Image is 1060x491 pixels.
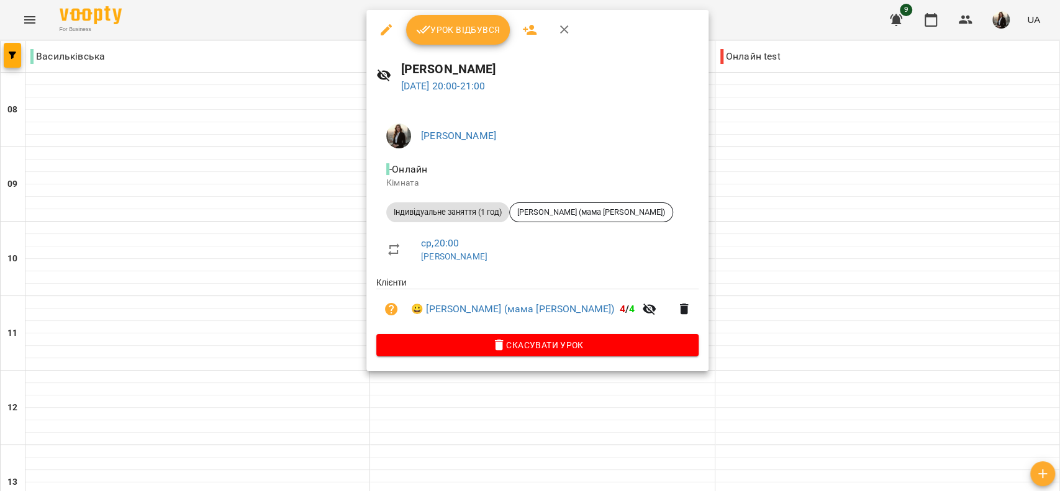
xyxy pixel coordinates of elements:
a: [PERSON_NAME] [421,130,496,142]
p: Кімната [386,177,689,189]
span: Індивідуальне заняття (1 год) [386,207,509,218]
a: ср , 20:00 [421,237,459,249]
button: Урок відбувся [406,15,510,45]
span: 4 [619,303,625,315]
button: Скасувати Урок [376,334,699,356]
b: / [619,303,634,315]
a: 😀 [PERSON_NAME] (мама [PERSON_NAME]) [411,302,614,317]
button: Візит ще не сплачено. Додати оплату? [376,294,406,324]
h6: [PERSON_NAME] [401,60,699,79]
span: [PERSON_NAME] (мама [PERSON_NAME]) [510,207,673,218]
div: [PERSON_NAME] (мама [PERSON_NAME]) [509,202,673,222]
span: Скасувати Урок [386,338,689,353]
ul: Клієнти [376,276,699,334]
span: Урок відбувся [416,22,501,37]
a: [DATE] 20:00-21:00 [401,80,486,92]
img: 91952ddef0f0023157af724e1fee8812.jpg [386,124,411,148]
span: 4 [629,303,635,315]
a: [PERSON_NAME] [421,251,487,261]
span: - Онлайн [386,163,430,175]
